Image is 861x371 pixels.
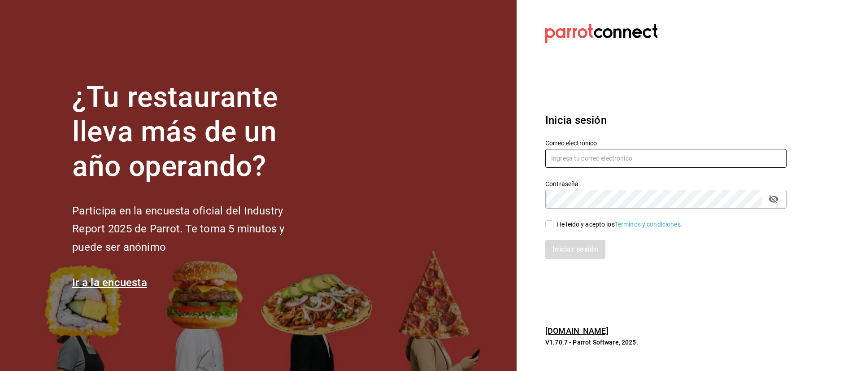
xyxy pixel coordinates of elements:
[615,221,683,228] a: Términos y condiciones.
[545,338,787,347] p: V1.70.7 - Parrot Software, 2025.
[557,220,683,229] div: He leído y acepto los
[545,112,787,128] h3: Inicia sesión
[766,192,781,207] button: passwordField
[545,181,787,187] label: Contraseña
[545,326,609,336] a: [DOMAIN_NAME]
[545,140,787,146] label: Correo electrónico
[72,80,314,183] h1: ¿Tu restaurante lleva más de un año operando?
[545,149,787,168] input: Ingresa tu correo electrónico
[72,202,314,257] h2: Participa en la encuesta oficial del Industry Report 2025 de Parrot. Te toma 5 minutos y puede se...
[72,276,147,289] a: Ir a la encuesta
